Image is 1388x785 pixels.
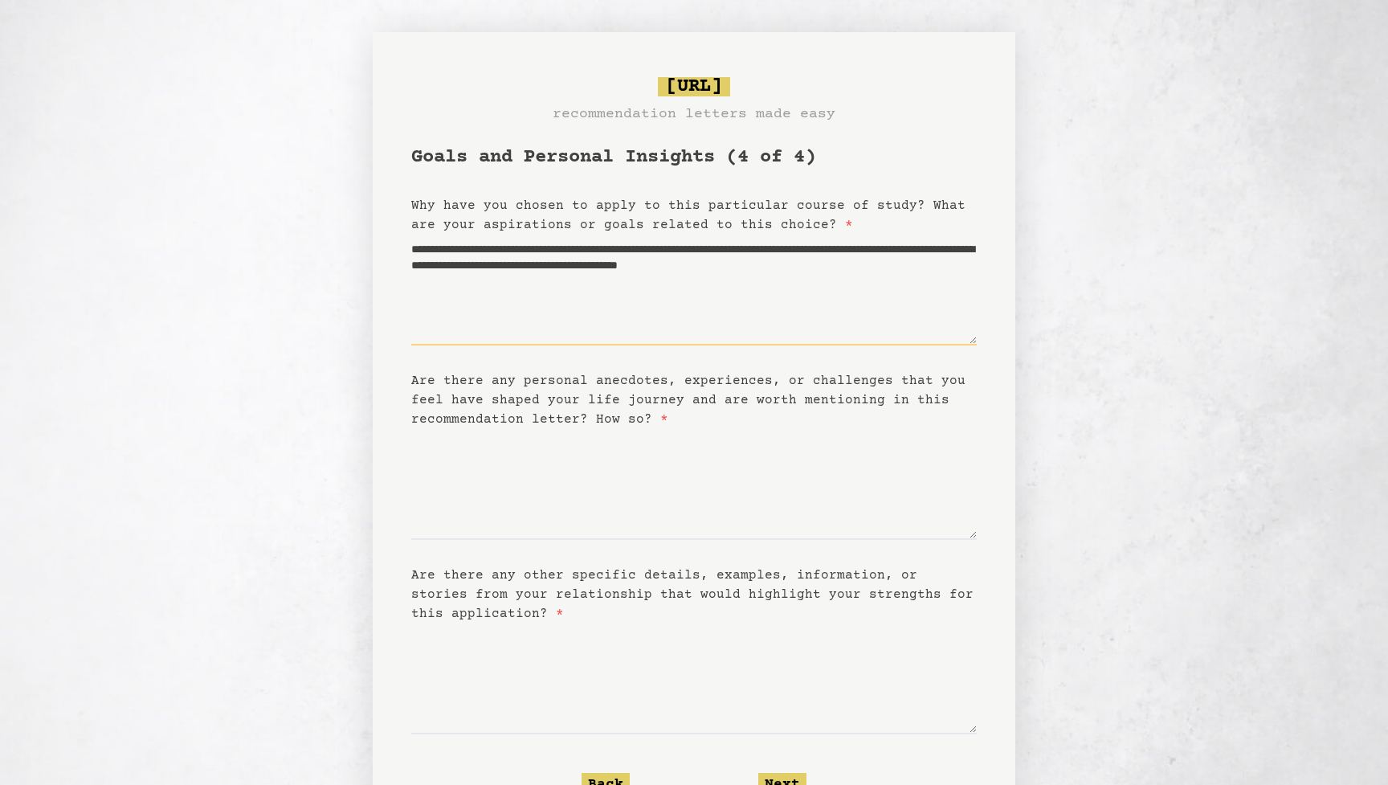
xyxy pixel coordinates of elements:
[411,374,965,427] label: Are there any personal anecdotes, experiences, or challenges that you feel have shaped your life ...
[553,103,835,125] h3: recommendation letters made easy
[411,198,965,232] label: Why have you chosen to apply to this particular course of study? What are your aspirations or goa...
[411,145,977,170] h1: Goals and Personal Insights (4 of 4)
[411,568,974,621] label: Are there any other specific details, examples, information, or stories from your relationship th...
[658,77,730,96] span: [URL]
